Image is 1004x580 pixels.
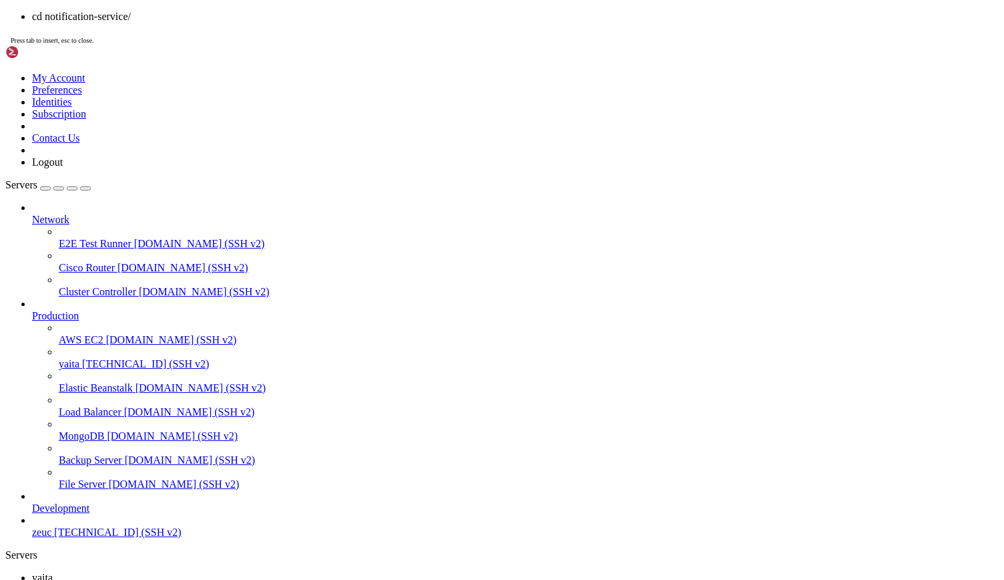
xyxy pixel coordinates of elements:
[59,430,104,442] span: MongoDB
[5,414,830,426] x-row: remote: Invalid username or token. Password authentication is not supported for Git operations.
[32,96,72,108] a: Identities
[59,382,999,394] a: Elastic Beanstalk [DOMAIN_NAME] (SSH v2)
[59,454,122,466] span: Backup Server
[59,382,133,394] span: Elastic Beanstalk
[136,382,266,394] span: [DOMAIN_NAME] (SSH v2)
[5,471,830,482] x-row: Already up to date.
[5,96,830,108] x-row: System load: 0.0 Processes: 183
[32,108,86,120] a: Subscription
[59,430,999,442] a: MongoDB [DOMAIN_NAME] (SSH v2)
[32,490,999,515] li: Development
[32,502,999,515] a: Development
[5,323,830,335] x-row: Last login: [DATE] from [TECHNICAL_ID]
[32,214,69,225] span: Network
[32,502,89,514] span: Development
[32,132,80,144] a: Contact Us
[5,28,830,39] x-row: * Documentation: [URL][DOMAIN_NAME]
[109,478,240,490] span: [DOMAIN_NAME] (SSH v2)
[59,358,999,370] a: yaita [TECHNICAL_ID] (SSH v2)
[5,164,830,176] x-row: compliance features.
[59,478,106,490] span: File Server
[128,380,235,391] span: ~/yaita-core-backend
[128,335,134,345] span: ~
[128,369,235,380] span: ~/yaita-core-backend
[134,238,265,249] span: [DOMAIN_NAME] (SSH v2)
[11,37,93,44] span: Press tab to insert, esc to close.
[59,286,136,297] span: Cluster Controller
[5,119,830,130] x-row: Memory usage: 68% IPv4 address for enX0: [TECHNICAL_ID]
[5,39,830,51] x-row: * Management: [URL][DOMAIN_NAME]
[5,233,830,244] x-row: 9 updates can be applied immediately.
[59,238,132,249] span: E2E Test Runner
[54,527,181,538] span: [TECHNICAL_ID] (SSH v2)
[32,527,999,539] a: zeuc [TECHNICAL_ID] (SSH v2)
[112,346,208,357] span: yaita-core-backend
[5,460,830,471] x-row: Password for '[URL][EMAIL_ADDRESS][DOMAIN_NAME]':
[32,84,82,96] a: Preferences
[5,179,91,190] a: Servers
[59,250,999,274] li: Cisco Router [DOMAIN_NAME] (SSH v2)
[59,238,999,250] a: E2E Test Runner [DOMAIN_NAME] (SSH v2)
[5,357,123,368] span: ubuntu@ip-172-31-91-17
[5,392,830,403] x-row: Username for '[URL][DOMAIN_NAME]': sirtinashe
[5,380,830,392] x-row: : $ git pull
[219,346,288,357] span: yaita-web-app
[32,202,999,298] li: Network
[5,369,123,380] span: ubuntu@ip-172-31-91-17
[59,406,999,418] a: Load Balancer [DOMAIN_NAME] (SSH v2)
[5,267,830,278] x-row: Enable ESM Apps to receive additional future security updates.
[59,454,999,466] a: Backup Server [DOMAIN_NAME] (SSH v2)
[5,335,123,345] span: ubuntu@ip-172-31-91-17
[59,442,999,466] li: Backup Server [DOMAIN_NAME] (SSH v2)
[107,430,238,442] span: [DOMAIN_NAME] (SSH v2)
[5,426,830,437] x-row: fatal: Authentication failed for '[URL][DOMAIN_NAME]'
[124,406,255,418] span: [DOMAIN_NAME] (SSH v2)
[125,454,256,466] span: [DOMAIN_NAME] (SSH v2)
[32,310,79,321] span: Production
[5,179,37,190] span: Servers
[59,478,999,490] a: File Server [DOMAIN_NAME] (SSH v2)
[59,406,121,418] span: Load Balancer
[32,515,999,539] li: zeuc [TECHNICAL_ID] (SSH v2)
[32,72,85,84] a: My Account
[5,369,830,380] x-row: : $
[5,482,830,494] x-row: : $ cd no
[106,334,237,345] span: [DOMAIN_NAME] (SSH v2)
[128,437,235,448] span: ~/yaita-core-backend
[59,418,999,442] li: MongoDB [DOMAIN_NAME] (SSH v2)
[128,482,235,493] span: ~/yaita-core-backend
[32,527,51,538] span: zeuc
[128,357,134,368] span: ~
[82,358,209,370] span: [TECHNICAL_ID] (SSH v2)
[32,156,63,168] a: Logout
[286,482,292,494] div: (50, 42)
[59,322,999,346] li: AWS EC2 [DOMAIN_NAME] (SSH v2)
[5,549,999,561] div: Servers
[59,358,79,370] span: yaita
[5,74,830,85] x-row: System information as of [DATE]
[59,466,999,490] li: File Server [DOMAIN_NAME] (SSH v2)
[5,5,830,17] x-row: Welcome to Ubuntu 24.04.3 LTS (GNU/Linux 6.14.0-1011-aws x86_64)
[59,394,999,418] li: Load Balancer [DOMAIN_NAME] (SSH v2)
[32,298,999,490] li: Production
[5,153,830,164] x-row: * Ubuntu Pro delivers the most comprehensive open source security and
[59,262,999,274] a: Cisco Router [DOMAIN_NAME] (SSH v2)
[5,108,830,119] x-row: Usage of /: 42.2% of 28.02GB Users logged in: 0
[5,51,830,62] x-row: * Support: [URL][DOMAIN_NAME]
[5,380,123,391] span: ubuntu@ip-172-31-91-17
[5,403,830,414] x-row: Password for '[URL][EMAIL_ADDRESS][DOMAIN_NAME]':
[32,214,999,226] a: Network
[32,310,999,322] a: Production
[59,286,999,298] a: Cluster Controller [DOMAIN_NAME] (SSH v2)
[5,187,830,198] x-row: [URL][DOMAIN_NAME]
[5,278,830,289] x-row: See [URL][DOMAIN_NAME] or run: sudo pro status
[5,482,123,493] span: ubuntu@ip-172-31-91-17
[59,334,103,345] span: AWS EC2
[59,346,999,370] li: yaita [TECHNICAL_ID] (SSH v2)
[32,11,999,23] li: cd notification-service/
[117,262,248,273] span: [DOMAIN_NAME] (SSH v2)
[139,286,270,297] span: [DOMAIN_NAME] (SSH v2)
[59,262,115,273] span: Cisco Router
[5,130,830,142] x-row: Swap usage: 0%
[5,357,830,369] x-row: : $ cd yaita-core-backend/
